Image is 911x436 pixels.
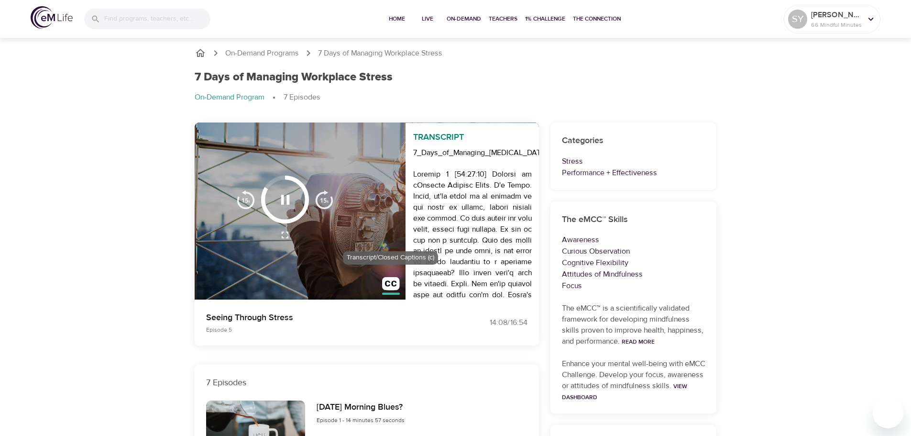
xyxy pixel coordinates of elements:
p: Enhance your mental well-being with eMCC Challenge. Develop your focus, awareness or attitudes of... [562,358,705,402]
p: [PERSON_NAME][EMAIL_ADDRESS][PERSON_NAME][DOMAIN_NAME] [811,9,862,21]
p: Transcript [406,123,539,144]
p: Cognitive Flexibility [562,257,705,268]
p: Stress [562,156,705,167]
a: On-Demand Programs [225,48,299,59]
span: On-Demand [447,14,481,24]
p: Attitudes of Mindfulness [562,268,705,280]
input: Find programs, teachers, etc... [104,9,210,29]
p: On-Demand Program [195,92,264,103]
h6: Categories [562,134,705,148]
div: 14:08 / 16:54 [456,317,527,328]
p: Performance + Effectiveness [562,167,705,179]
span: Live [416,14,439,24]
span: Home [385,14,408,24]
p: 7 Days of Managing Workplace Stress [318,48,442,59]
p: Seeing Through Stress [206,311,444,324]
img: logo [31,6,73,29]
p: Episode 5 [206,325,444,334]
p: 7 Episodes [206,376,527,389]
img: close_caption.svg [382,277,400,295]
span: Episode 1 - 14 minutes 57 seconds [317,416,405,424]
nav: breadcrumb [195,47,717,59]
p: Curious Observation [562,246,705,257]
a: Read More [622,338,655,346]
span: The Connection [573,14,621,24]
img: 15s_next.svg [315,190,334,209]
p: Awareness [562,234,705,246]
nav: breadcrumb [195,92,717,103]
iframe: Button to launch messaging window [873,398,903,428]
a: View Dashboard [562,382,687,401]
span: Teachers [489,14,517,24]
p: 7 Episodes [284,92,320,103]
p: 66 Mindful Minutes [811,21,862,29]
h6: [DATE] Morning Blues? [317,401,405,414]
p: Focus [562,280,705,291]
h6: The eMCC™ Skills [562,213,705,227]
span: 1% Challenge [525,14,565,24]
p: The eMCC™ is a scientifically validated framework for developing mindfulness skills proven to imp... [562,303,705,347]
h1: 7 Days of Managing Workplace Stress [195,70,393,84]
div: SY [788,10,807,29]
img: 15s_prev.svg [236,190,255,209]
